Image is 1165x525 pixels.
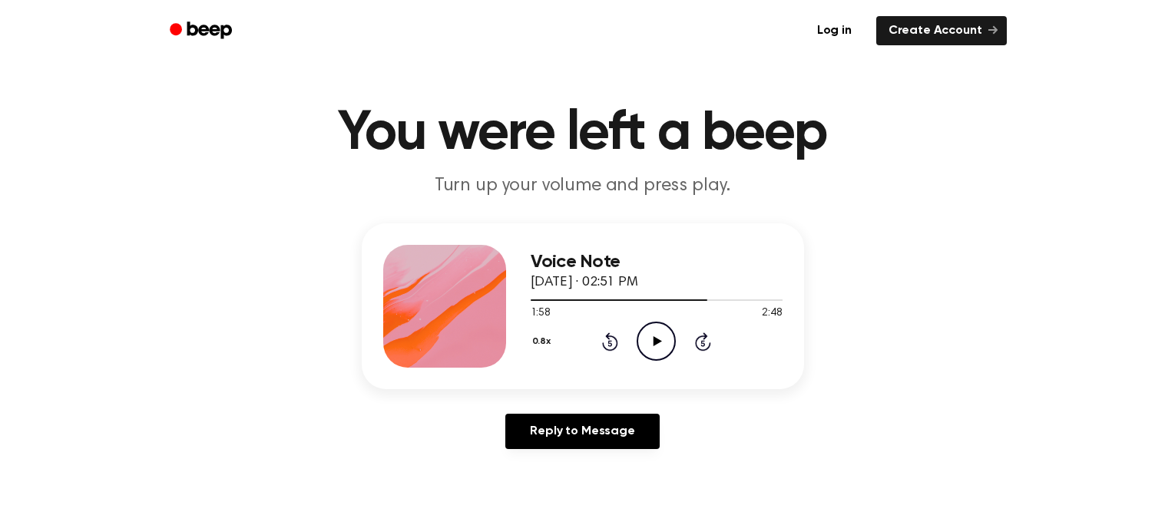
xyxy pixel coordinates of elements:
[531,305,551,322] span: 1:58
[762,305,782,322] span: 2:48
[531,329,557,355] button: 0.8x
[288,173,878,199] p: Turn up your volume and press play.
[876,16,1007,45] a: Create Account
[190,106,976,161] h1: You were left a beep
[531,252,783,272] h3: Voice Note
[505,414,659,449] a: Reply to Message
[802,13,867,48] a: Log in
[531,276,638,289] span: [DATE] · 02:51 PM
[159,16,246,46] a: Beep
